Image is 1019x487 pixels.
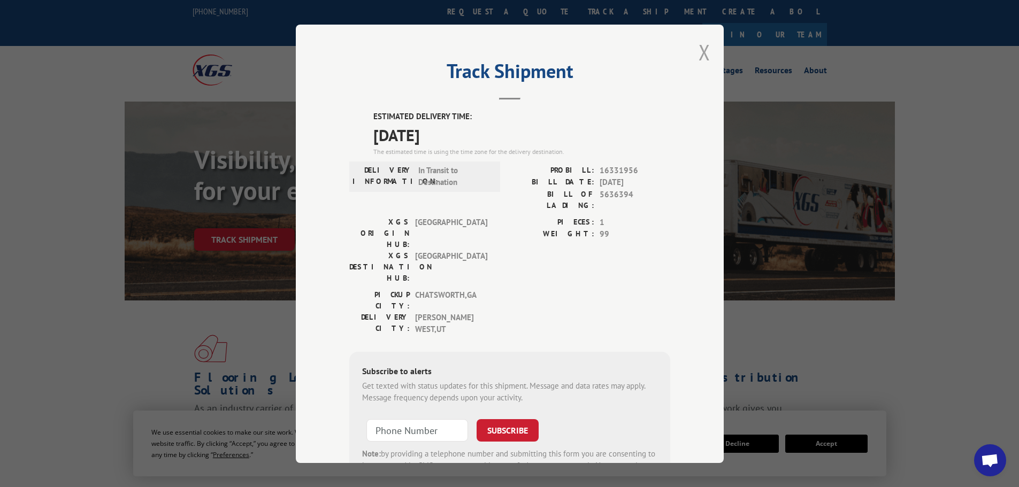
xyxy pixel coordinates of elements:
[349,216,410,250] label: XGS ORIGIN HUB:
[600,228,670,241] span: 99
[362,448,381,458] strong: Note:
[373,111,670,123] label: ESTIMATED DELIVERY TIME:
[477,419,539,441] button: SUBSCRIBE
[510,176,594,189] label: BILL DATE:
[353,164,413,188] label: DELIVERY INFORMATION:
[349,250,410,283] label: XGS DESTINATION HUB:
[600,164,670,176] span: 16331956
[415,216,487,250] span: [GEOGRAPHIC_DATA]
[415,250,487,283] span: [GEOGRAPHIC_DATA]
[510,188,594,211] label: BILL OF LADING:
[600,216,670,228] span: 1
[349,311,410,335] label: DELIVERY CITY:
[362,364,657,380] div: Subscribe to alerts
[373,122,670,146] span: [DATE]
[349,64,670,84] h2: Track Shipment
[349,289,410,311] label: PICKUP CITY:
[418,164,491,188] span: In Transit to Destination
[362,380,657,404] div: Get texted with status updates for this shipment. Message and data rates may apply. Message frequ...
[366,419,468,441] input: Phone Number
[373,146,670,156] div: The estimated time is using the time zone for the delivery destination.
[415,289,487,311] span: CHATSWORTH , GA
[510,228,594,241] label: WEIGHT:
[699,38,710,66] button: Close modal
[600,176,670,189] span: [DATE]
[974,444,1006,476] div: Open chat
[510,164,594,176] label: PROBILL:
[362,447,657,484] div: by providing a telephone number and submitting this form you are consenting to be contacted by SM...
[415,311,487,335] span: [PERSON_NAME] WEST , UT
[600,188,670,211] span: 5636394
[510,216,594,228] label: PIECES:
